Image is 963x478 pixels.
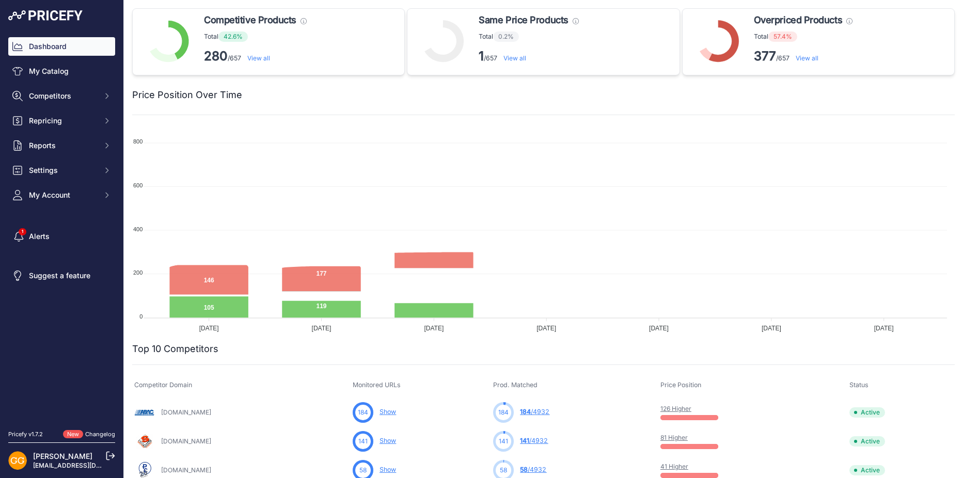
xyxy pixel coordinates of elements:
span: Competitor Domain [134,381,192,389]
img: Pricefy Logo [8,10,83,21]
div: Pricefy v1.7.2 [8,430,43,439]
a: Show [380,408,396,416]
tspan: 0 [139,313,143,320]
button: Repricing [8,111,115,130]
p: Total [479,31,578,42]
span: Active [849,407,885,418]
tspan: [DATE] [649,325,669,332]
span: My Account [29,190,97,200]
a: View all [796,54,818,62]
tspan: 800 [133,138,143,145]
a: My Catalog [8,62,115,81]
tspan: [DATE] [199,325,219,332]
strong: 280 [204,49,228,63]
span: Settings [29,165,97,176]
tspan: 600 [133,182,143,188]
a: Show [380,466,396,473]
a: View all [247,54,270,62]
tspan: [DATE] [424,325,444,332]
a: [EMAIL_ADDRESS][DOMAIN_NAME] [33,461,141,469]
a: Show [380,437,396,444]
a: [DOMAIN_NAME] [161,408,211,416]
span: 58 [520,466,528,473]
a: [DOMAIN_NAME] [161,437,211,445]
button: Reports [8,136,115,155]
p: Total [754,31,853,42]
a: Changelog [85,431,115,438]
a: 126 Higher [660,405,691,412]
h2: Top 10 Competitors [132,342,218,356]
span: Same Price Products [479,13,568,27]
span: New [63,430,83,439]
span: Active [849,436,885,447]
strong: 1 [479,49,484,63]
span: Overpriced Products [754,13,842,27]
button: Settings [8,161,115,180]
span: 42.6% [218,31,248,42]
a: 41 Higher [660,463,688,470]
span: Competitive Products [204,13,296,27]
p: /657 [479,48,578,65]
a: Alerts [8,227,115,246]
a: [PERSON_NAME] [33,452,92,460]
a: 184/4932 [520,408,549,416]
button: My Account [8,186,115,204]
span: 57.4% [768,31,797,42]
span: 141 [520,437,529,444]
strong: 377 [754,49,776,63]
tspan: [DATE] [312,325,331,332]
span: 141 [358,437,368,446]
span: Monitored URLs [353,381,401,389]
span: Repricing [29,116,97,126]
a: 81 Higher [660,434,688,441]
span: Status [849,381,869,389]
span: 184 [498,408,509,417]
tspan: [DATE] [762,325,781,332]
tspan: 200 [133,269,143,276]
button: Competitors [8,87,115,105]
span: Reports [29,140,97,151]
p: /657 [204,48,307,65]
tspan: [DATE] [536,325,556,332]
a: View all [503,54,526,62]
a: Suggest a feature [8,266,115,285]
span: Active [849,465,885,475]
a: 58/4932 [520,466,546,473]
span: 141 [499,437,508,446]
span: Competitors [29,91,97,101]
tspan: [DATE] [874,325,894,332]
span: 184 [358,408,368,417]
a: Dashboard [8,37,115,56]
span: 0.2% [493,31,519,42]
span: 58 [500,466,507,475]
p: /657 [754,48,853,65]
h2: Price Position Over Time [132,88,242,102]
nav: Sidebar [8,37,115,418]
p: Total [204,31,307,42]
span: Prod. Matched [493,381,538,389]
a: [DOMAIN_NAME] [161,466,211,474]
a: 141/4932 [520,437,548,444]
span: Price Position [660,381,701,389]
tspan: 400 [133,226,143,232]
span: 58 [359,466,367,475]
span: 184 [520,408,531,416]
